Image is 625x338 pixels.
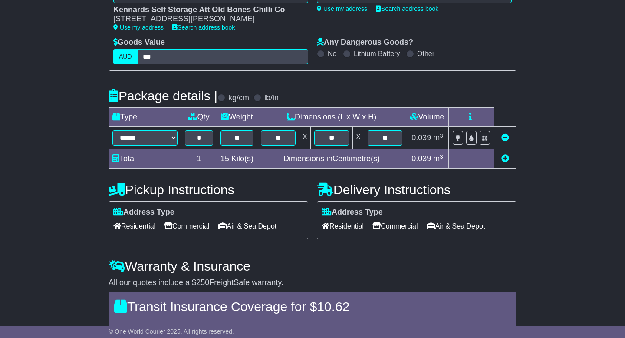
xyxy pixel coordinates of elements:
[181,108,217,127] td: Qty
[218,219,277,233] span: Air & Sea Depot
[113,38,165,47] label: Goods Value
[501,133,509,142] a: Remove this item
[433,133,443,142] span: m
[113,24,164,31] a: Use my address
[114,299,511,314] h4: Transit Insurance Coverage for $
[113,49,138,64] label: AUD
[196,278,209,287] span: 250
[317,299,349,314] span: 10.62
[411,154,431,163] span: 0.039
[113,5,299,15] div: Kennards Self Storage Att Old Bones Chilli Co
[257,149,406,169] td: Dimensions in Centimetre(s)
[264,93,279,103] label: lb/in
[433,154,443,163] span: m
[109,328,234,335] span: © One World Courier 2025. All rights reserved.
[113,208,174,217] label: Address Type
[109,278,516,288] div: All our quotes include a $ FreightSafe warranty.
[172,24,235,31] a: Search address book
[109,182,308,197] h4: Pickup Instructions
[109,108,181,127] td: Type
[411,133,431,142] span: 0.039
[181,149,217,169] td: 1
[257,108,406,127] td: Dimensions (L x W x H)
[113,219,155,233] span: Residential
[353,127,364,149] td: x
[376,5,438,12] a: Search address book
[220,154,229,163] span: 15
[299,127,311,149] td: x
[317,38,413,47] label: Any Dangerous Goods?
[417,50,434,58] label: Other
[440,133,443,139] sup: 3
[109,149,181,169] td: Total
[317,5,367,12] a: Use my address
[164,219,209,233] span: Commercial
[322,208,383,217] label: Address Type
[217,149,257,169] td: Kilo(s)
[317,182,516,197] h4: Delivery Instructions
[109,259,516,273] h4: Warranty & Insurance
[228,93,249,103] label: kg/cm
[406,108,449,127] td: Volume
[372,219,418,233] span: Commercial
[113,14,299,24] div: [STREET_ADDRESS][PERSON_NAME]
[354,50,400,58] label: Lithium Battery
[328,50,336,58] label: No
[440,153,443,160] sup: 3
[501,154,509,163] a: Add new item
[109,89,217,103] h4: Package details |
[427,219,485,233] span: Air & Sea Depot
[217,108,257,127] td: Weight
[322,219,364,233] span: Residential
